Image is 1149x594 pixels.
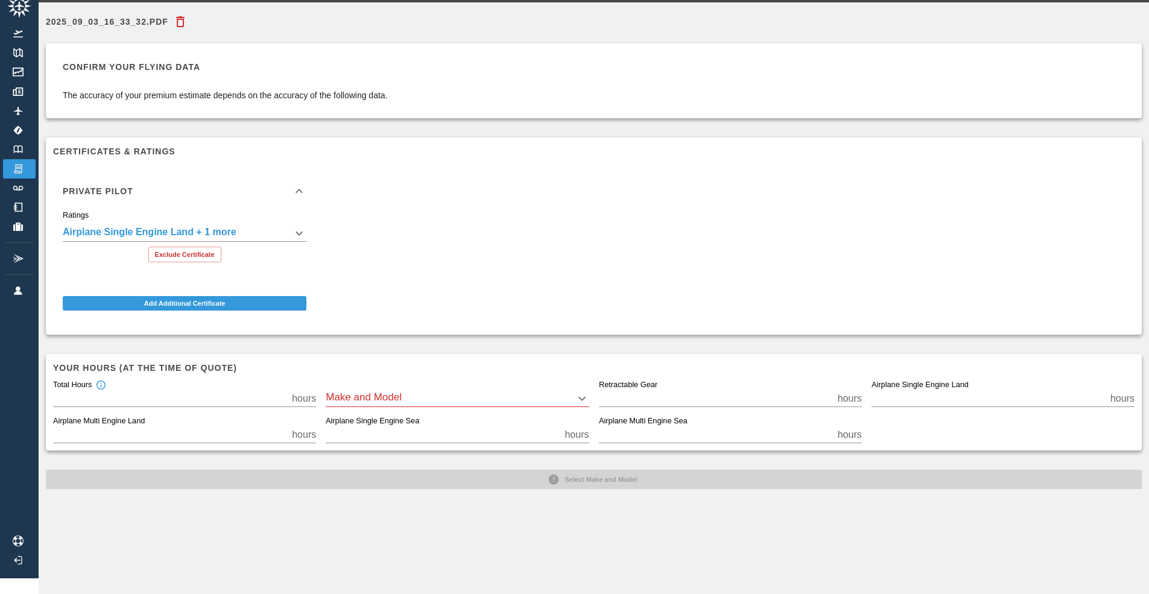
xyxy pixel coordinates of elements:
[63,187,133,195] h6: Private Pilot
[63,225,306,242] div: Airplane Single Engine Land + 1 more
[53,210,316,272] div: Private Pilot
[599,380,657,391] label: Retractable Gear
[148,247,221,262] button: Exclude Certificate
[838,428,862,442] p: hours
[1110,391,1135,406] p: hours
[872,380,969,391] label: Airplane Single Engine Land
[95,380,106,391] svg: Total hours in fixed-wing aircraft
[565,428,589,442] p: hours
[53,361,1135,374] h6: Your hours (at the time of quote)
[46,17,168,26] h6: 2025_09_03_16_33_32.pdf
[599,416,688,427] label: Airplane Multi Engine Sea
[63,210,89,221] label: Ratings
[53,145,1135,158] h6: Certificates & Ratings
[838,391,862,406] p: hours
[326,416,419,427] label: Airplane Single Engine Sea
[63,89,388,101] p: The accuracy of your premium estimate depends on the accuracy of the following data.
[292,391,316,406] p: hours
[63,296,306,311] button: Add Additional Certificate
[53,172,316,210] div: Private Pilot
[63,60,388,74] h6: Confirm your flying data
[292,428,316,442] p: hours
[53,380,106,391] div: Total Hours
[53,416,145,427] label: Airplane Multi Engine Land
